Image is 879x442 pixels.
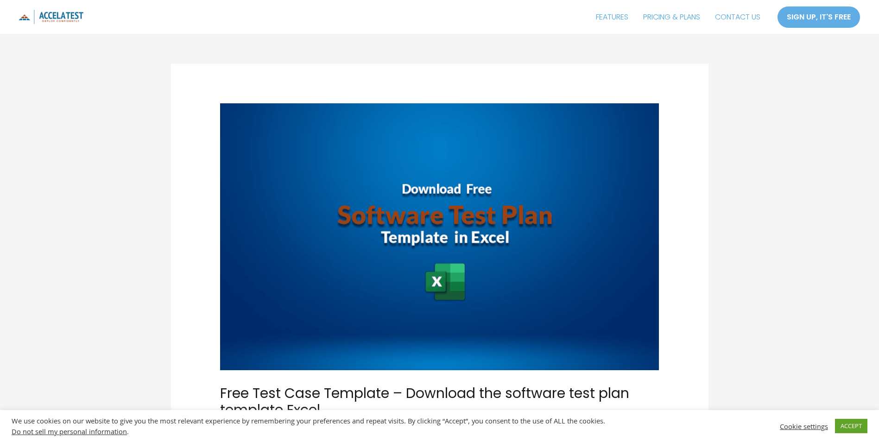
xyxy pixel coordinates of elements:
[588,6,636,29] a: FEATURES
[588,6,768,29] nav: Site Navigation
[12,427,611,436] div: .
[708,6,768,29] a: CONTACT US
[19,10,83,24] img: icon
[636,6,708,29] a: PRICING & PLANS
[777,6,860,28] a: SIGN UP, IT'S FREE
[12,417,611,436] div: We use cookies on our website to give you the most relevant experience by remembering your prefer...
[780,422,828,430] a: Cookie settings
[220,385,659,418] h1: Free Test Case Template – Download the software test plan template Excel
[12,427,127,436] a: Do not sell my personal information
[835,419,867,433] a: ACCEPT
[220,103,659,370] img: test case plan article image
